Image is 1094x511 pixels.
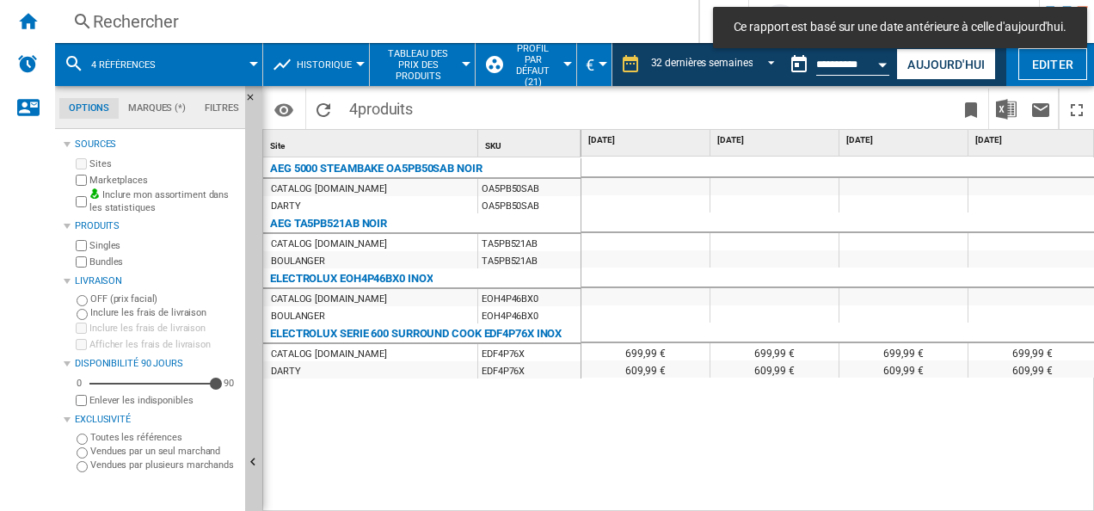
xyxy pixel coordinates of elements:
div: EOH4P46BX0 [478,289,581,306]
div: Sources [75,138,238,151]
input: Vendues par plusieurs marchands [77,461,88,472]
div: BOULANGER [271,308,325,325]
div: EDF4P76X [478,361,581,379]
div: ELECTROLUX EOH4P46BX0 INOX [270,268,433,289]
div: SKU Sort None [482,130,581,157]
div: Profil par défaut (21) [484,43,567,86]
label: OFF (prix facial) [90,292,238,305]
input: OFF (prix facial) [77,295,88,306]
md-tab-item: Filtres [195,98,249,119]
input: Toutes les références [77,434,88,445]
button: Plein écran [1060,89,1094,129]
div: 609,99 € [581,360,710,378]
div: 699,99 € [710,343,839,360]
div: BOULANGER [271,253,325,270]
md-menu: Currency [577,43,612,86]
button: md-calendar [782,47,816,82]
div: Site Sort None [267,130,477,157]
button: Recharger [306,89,341,129]
span: Historique [297,59,352,71]
label: Vendues par un seul marchand [90,445,238,458]
div: Disponibilité 90 Jours [75,357,238,371]
div: [DATE] [585,130,710,151]
label: Afficher les frais de livraison [89,338,238,351]
span: 4 références [91,59,156,71]
button: Editer [1018,48,1087,80]
div: EDF4P76X [478,344,581,361]
div: CATALOG [DOMAIN_NAME] [271,346,387,363]
input: Singles [76,240,87,251]
div: 0 [72,377,86,390]
div: 609,99 € [839,360,968,378]
span: Ce rapport est basé sur une date antérieure à celle d'aujourd'hui. [728,19,1072,36]
button: Options [267,94,301,125]
div: EOH4P46BX0 [478,306,581,323]
button: Créer un favoris [954,89,988,129]
div: CATALOG [DOMAIN_NAME] [271,181,387,198]
div: 699,99 € [581,343,710,360]
input: Afficher les frais de livraison [76,339,87,350]
md-tab-item: Marques (*) [119,98,195,119]
div: Exclusivité [75,413,238,427]
div: CATALOG [DOMAIN_NAME] [271,236,387,253]
input: Inclure les frais de livraison [77,309,88,320]
div: 4 références [64,43,254,86]
div: 609,99 € [710,360,839,378]
div: ELECTROLUX SERIE 600 SURROUND COOK EDF4P76X INOX [270,323,562,344]
span: [DATE] [846,134,964,146]
div: [DATE] [714,130,839,151]
label: Inclure les frais de livraison [90,306,238,319]
input: Inclure les frais de livraison [76,323,87,334]
div: 699,99 € [839,343,968,360]
button: Envoyer ce rapport par email [1023,89,1058,129]
span: SKU [485,141,501,151]
div: Rechercher [93,9,654,34]
div: Sort None [267,130,477,157]
md-slider: Disponibilité [89,375,216,392]
label: Inclure mon assortiment dans les statistiques [89,188,238,215]
span: produits [358,100,413,118]
span: € [586,56,594,74]
div: 32 dernières semaines [651,57,753,69]
span: [DATE] [588,134,706,146]
button: Historique [297,43,360,86]
div: Historique [272,43,360,86]
div: Produits [75,219,238,233]
div: [DATE] [843,130,968,151]
label: Singles [89,239,238,252]
div: Livraison [75,274,238,288]
button: Open calendar [868,46,899,77]
img: alerts-logo.svg [17,53,38,74]
img: excel-24x24.png [996,99,1017,120]
div: Sort None [482,130,581,157]
md-tab-item: Options [59,98,119,119]
input: Bundles [76,256,87,268]
span: [DATE] [975,134,1093,146]
span: 4 [341,89,421,125]
input: Sites [76,158,87,169]
span: [DATE] [717,134,835,146]
div: AEG TA5PB521AB NOIR [270,213,387,234]
div: DARTY [271,363,301,380]
img: mysite-bg-18x18.png [89,188,100,199]
span: Site [270,141,285,151]
label: Enlever les indisponibles [89,394,238,407]
label: Sites [89,157,238,170]
button: 4 références [91,43,173,86]
md-select: REPORTS.WIZARD.STEPS.REPORT.STEPS.REPORT_OPTIONS.PERIOD: 32 dernières semaines [649,51,783,79]
label: Inclure les frais de livraison [89,322,238,335]
label: Vendues par plusieurs marchands [90,459,238,471]
label: Toutes les références [90,431,238,444]
input: Afficher les frais de livraison [76,395,87,406]
label: Marketplaces [89,174,238,187]
div: TA5PB521AB [478,234,581,251]
button: Aujourd'hui [896,48,996,80]
span: Profil par défaut (21) [507,43,558,88]
div: CATALOG [DOMAIN_NAME] [271,291,387,308]
button: Tableau des prix des produits [378,43,466,86]
div: AEG 5000 STEAMBAKE OA5PB50SAB NOIR [270,158,482,179]
button: € [586,43,603,86]
span: Tableau des prix des produits [378,48,458,82]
